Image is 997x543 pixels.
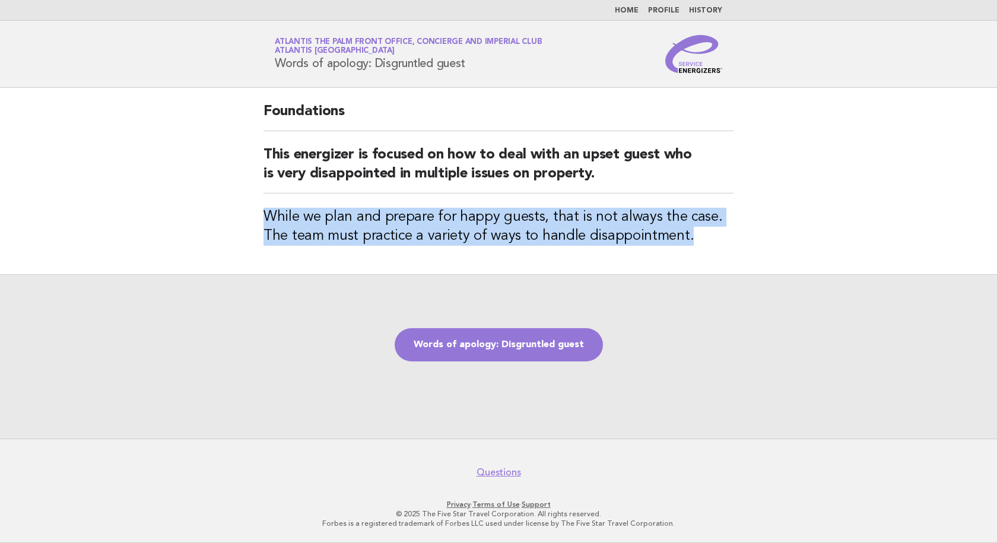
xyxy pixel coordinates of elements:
[275,38,542,55] a: Atlantis The Palm Front Office, Concierge and Imperial ClubAtlantis [GEOGRAPHIC_DATA]
[477,466,521,478] a: Questions
[135,519,862,528] p: Forbes is a registered trademark of Forbes LLC used under license by The Five Star Travel Corpora...
[522,500,551,509] a: Support
[689,7,722,14] a: History
[263,208,734,246] h3: While we plan and prepare for happy guests, that is not always the case. The team must practice a...
[263,102,734,131] h2: Foundations
[615,7,639,14] a: Home
[135,500,862,509] p: · ·
[135,509,862,519] p: © 2025 The Five Star Travel Corporation. All rights reserved.
[275,47,395,55] span: Atlantis [GEOGRAPHIC_DATA]
[648,7,680,14] a: Profile
[472,500,520,509] a: Terms of Use
[447,500,471,509] a: Privacy
[395,328,603,361] a: Words of apology: Disgruntled guest
[665,35,722,73] img: Service Energizers
[263,145,734,193] h2: This energizer is focused on how to deal with an upset guest who is very disappointed in multiple...
[275,39,542,69] h1: Words of apology: Disgruntled guest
